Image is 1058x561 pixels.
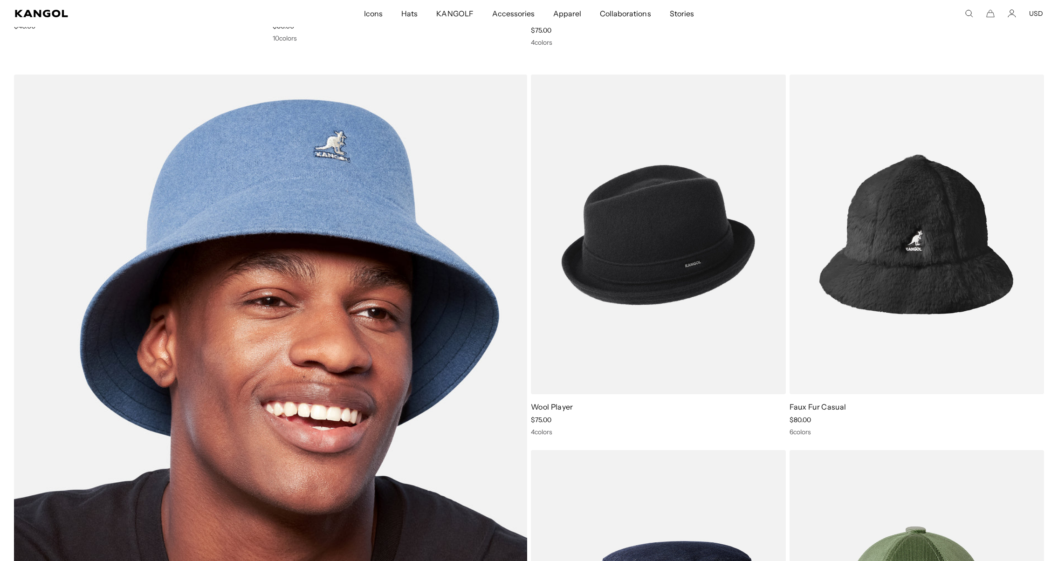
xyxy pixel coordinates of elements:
div: 4 colors [531,38,1044,47]
button: USD [1029,9,1043,18]
a: Account [1008,9,1016,18]
span: $75.00 [531,26,551,34]
img: Faux Fur Casual [790,75,1044,394]
button: Cart [986,9,995,18]
div: 10 colors [273,34,528,42]
span: $75.00 [531,416,551,424]
summary: Search here [965,9,973,18]
div: 6 colors [790,428,1044,436]
span: $80.00 [790,416,811,424]
a: Kangol [15,10,241,17]
img: Wool Player [531,75,786,394]
a: Faux Fur Casual [790,402,846,411]
div: 4 colors [531,428,786,436]
a: Wool Player [531,402,573,411]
